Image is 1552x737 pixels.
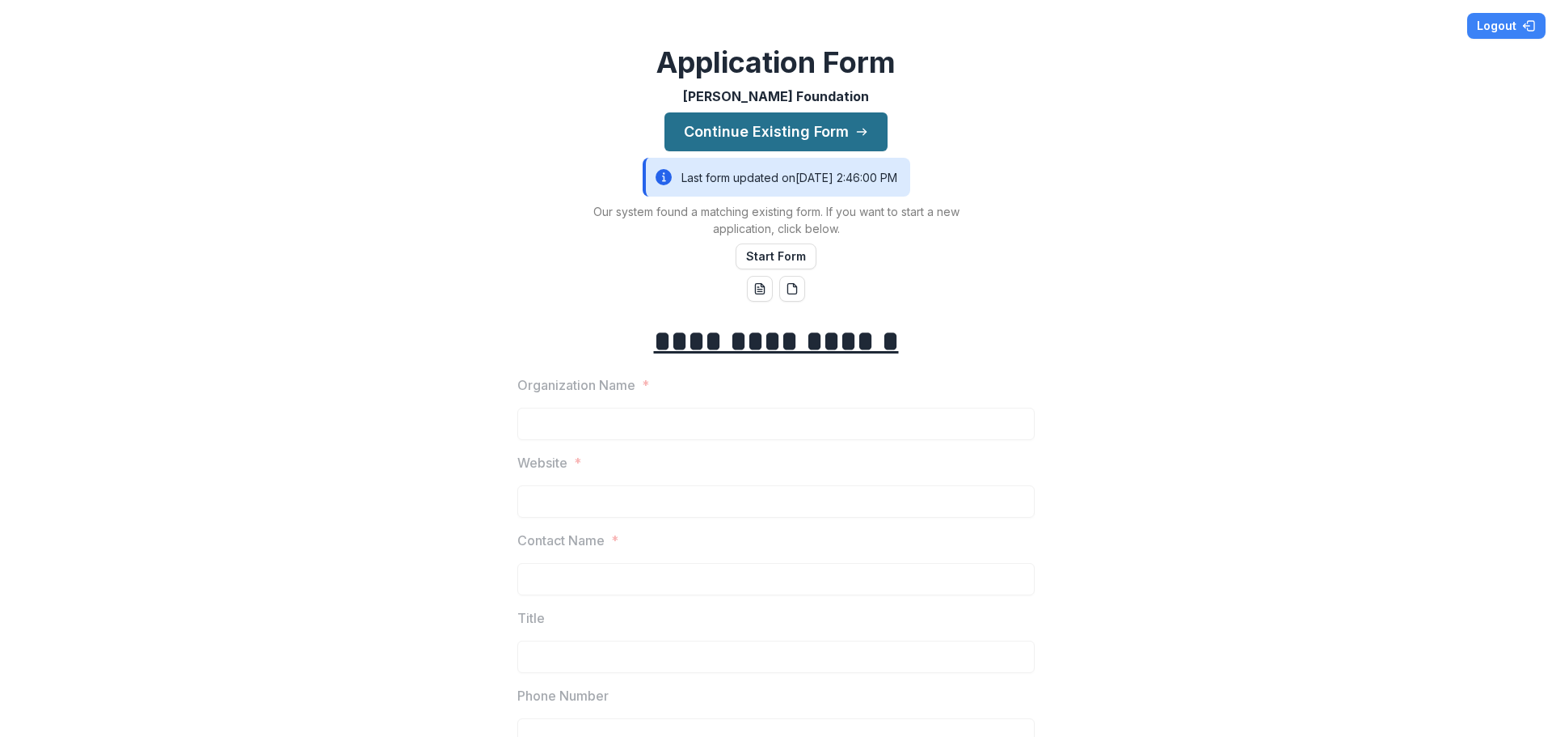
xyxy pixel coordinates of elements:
[517,686,609,705] p: Phone Number
[517,453,567,472] p: Website
[736,244,816,269] button: Start Form
[643,158,910,197] div: Last form updated on [DATE] 2:46:00 PM
[747,276,773,302] button: word-download
[1467,13,1546,39] button: Logout
[664,112,888,151] button: Continue Existing Form
[683,87,869,106] p: [PERSON_NAME] Foundation
[574,203,978,237] p: Our system found a matching existing form. If you want to start a new application, click below.
[517,608,545,628] p: Title
[517,531,605,550] p: Contact Name
[779,276,805,302] button: pdf-download
[656,45,896,80] h2: Application Form
[517,375,635,395] p: Organization Name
